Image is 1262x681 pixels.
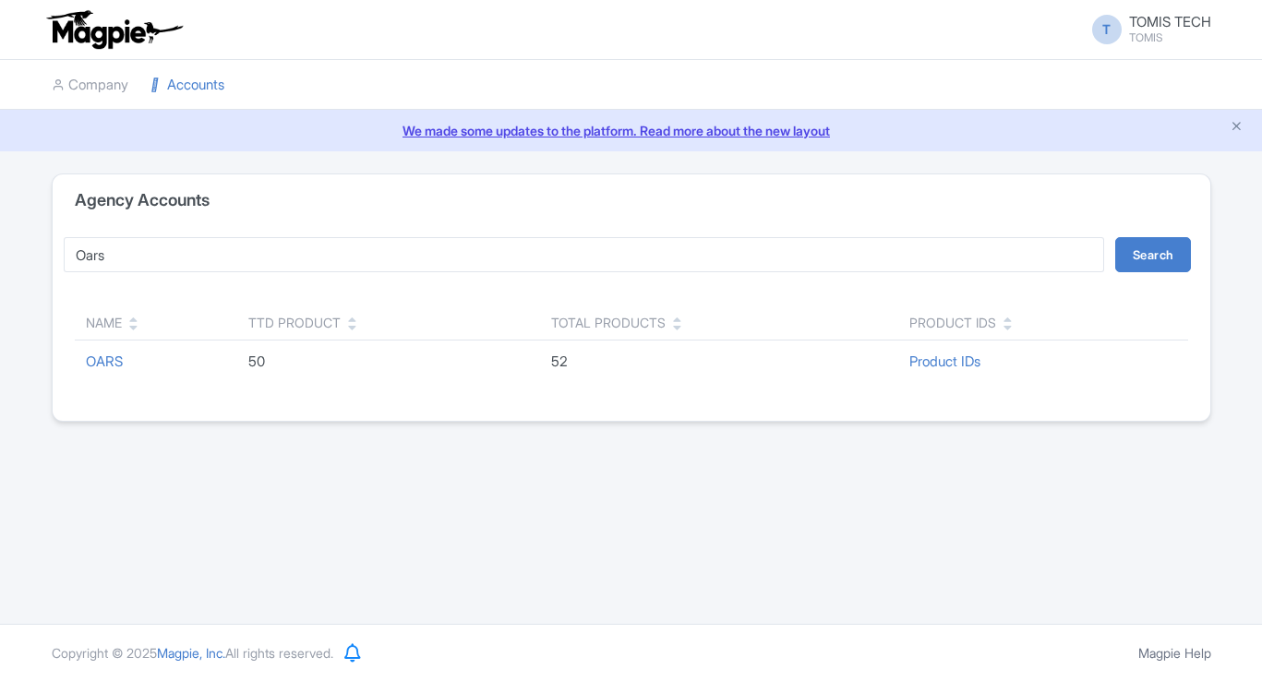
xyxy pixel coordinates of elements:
h4: Agency Accounts [75,191,210,209]
div: Name [86,313,122,332]
a: Company [52,60,128,111]
a: Magpie Help [1138,645,1211,661]
td: 52 [540,340,898,384]
img: logo-ab69f6fb50320c5b225c76a69d11143b.png [42,9,186,50]
span: T [1092,15,1122,44]
span: Magpie, Inc. [157,645,225,661]
div: Total Products [551,313,666,332]
div: Product IDs [909,313,996,332]
span: TOMIS TECH [1129,13,1211,30]
small: TOMIS [1129,32,1211,43]
div: Copyright © 2025 All rights reserved. [41,643,344,663]
a: OARS [86,352,123,370]
a: Accounts [150,60,224,111]
a: T TOMIS TECH TOMIS [1081,15,1211,44]
input: Search... [64,237,1105,272]
button: Search [1115,237,1191,272]
a: Product IDs [909,352,980,370]
button: Close announcement [1230,119,1244,135]
a: We made some updates to the platform. Read more about the new layout [11,121,1251,140]
td: 50 [237,340,540,384]
div: TTD Product [248,313,341,332]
